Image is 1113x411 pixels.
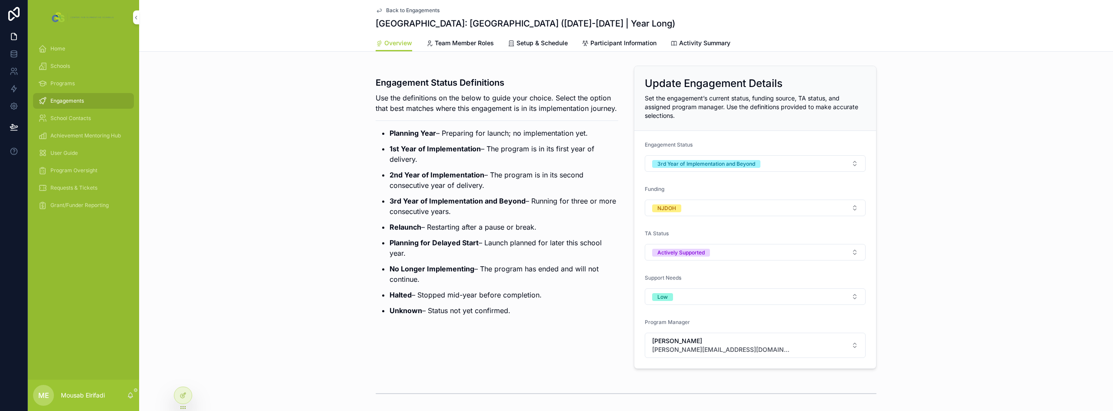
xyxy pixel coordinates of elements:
h2: Update Engagement Details [645,77,783,90]
span: ME [38,390,49,401]
p: – Status not yet confirmed. [390,305,618,316]
p: – Running for three or more consecutive years. [390,196,618,217]
span: Engagements [50,97,84,104]
p: Use the definitions on the below to guide your choice. Select the option that best matches where ... [376,93,618,114]
span: Requests & Tickets [50,184,97,191]
span: Program Manager [645,319,690,325]
a: Programs [33,76,134,91]
img: App logo [50,10,117,24]
strong: 1st Year of Implementation [390,144,481,153]
span: Schools [50,63,70,70]
a: Setup & Schedule [508,35,568,53]
span: Participant Information [590,39,656,47]
a: School Contacts [33,110,134,126]
p: Mousab Elrifadi [61,391,105,400]
strong: Planning for Delayed Start [390,238,479,247]
span: Programs [50,80,75,87]
p: – Launch planned for later this school year. [390,237,618,258]
div: Actively Supported [657,249,705,257]
a: Engagements [33,93,134,109]
strong: Unknown [390,306,422,315]
span: Team Member Roles [435,39,494,47]
span: TA Status [645,230,669,237]
p: – Restarting after a pause or break. [390,222,618,232]
span: Funding [645,186,664,192]
span: Program Oversight [50,167,97,174]
div: 3rd Year of Implementation and Beyond [657,160,755,168]
span: Home [50,45,65,52]
a: Requests & Tickets [33,180,134,196]
button: Select Button [645,200,866,216]
h1: [GEOGRAPHIC_DATA]: [GEOGRAPHIC_DATA] ([DATE]-[DATE] | Year Long) [376,17,675,30]
span: Grant/Funder Reporting [50,202,109,209]
strong: Relaunch [390,223,421,231]
span: Setup & Schedule [517,39,568,47]
a: Activity Summary [670,35,730,53]
button: Select Button [645,244,866,261]
a: Achievement Mentoring Hub [33,128,134,144]
p: – The program is in its second consecutive year of delivery. [390,170,618,190]
p: – Preparing for launch; no implementation yet. [390,128,618,138]
a: Program Oversight [33,163,134,178]
span: User Guide [50,150,78,157]
span: [PERSON_NAME][EMAIL_ADDRESS][DOMAIN_NAME] [652,345,791,354]
button: Unselect NJDOH [652,204,681,212]
strong: Halted [390,291,412,299]
a: Home [33,41,134,57]
strong: No Longer Implementing [390,264,474,273]
a: Schools [33,58,134,74]
span: Support Needs [645,274,681,281]
p: – Stopped mid-year before completion. [390,290,618,300]
a: User Guide [33,145,134,161]
p: – The program has ended and will not continue. [390,264,618,284]
span: Activity Summary [679,39,730,47]
strong: 2nd Year of Implementation [390,170,484,179]
div: scrollable content [28,35,139,224]
h3: Engagement Status Definitions [376,76,618,89]
span: [PERSON_NAME] [652,337,791,345]
p: – The program is in its first year of delivery. [390,144,618,164]
span: Engagement Status [645,141,693,148]
span: Back to Engagements [386,7,440,14]
div: NJDOH [657,204,676,212]
span: Overview [384,39,412,47]
button: Select Button [645,333,866,358]
strong: Planning Year [390,129,436,137]
button: Select Button [645,155,866,172]
a: Team Member Roles [426,35,494,53]
span: Set the engagement’s current status, funding source, TA status, and assigned program manager. Use... [645,94,858,119]
a: Grant/Funder Reporting [33,197,134,213]
div: Low [657,293,668,301]
a: Participant Information [582,35,656,53]
span: School Contacts [50,115,91,122]
strong: 3rd Year of Implementation and Beyond [390,197,526,205]
span: Achievement Mentoring Hub [50,132,121,139]
button: Select Button [645,288,866,305]
a: Overview [376,35,412,52]
a: Back to Engagements [376,7,440,14]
